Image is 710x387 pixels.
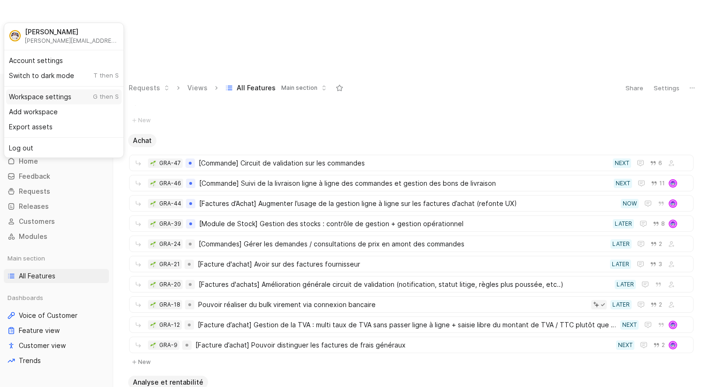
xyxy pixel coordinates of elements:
[93,71,119,80] span: T then S
[25,28,119,36] div: [PERSON_NAME]
[10,31,20,40] img: avatar
[6,53,122,68] div: Account settings
[6,89,122,104] div: Workspace settings
[6,141,122,156] div: Log out
[25,37,119,44] div: [PERSON_NAME][EMAIL_ADDRESS][DOMAIN_NAME]
[93,93,119,101] span: G then S
[6,68,122,83] div: Switch to dark mode
[4,23,124,158] div: GraneetGraneet
[6,119,122,134] div: Export assets
[6,104,122,119] div: Add workspace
